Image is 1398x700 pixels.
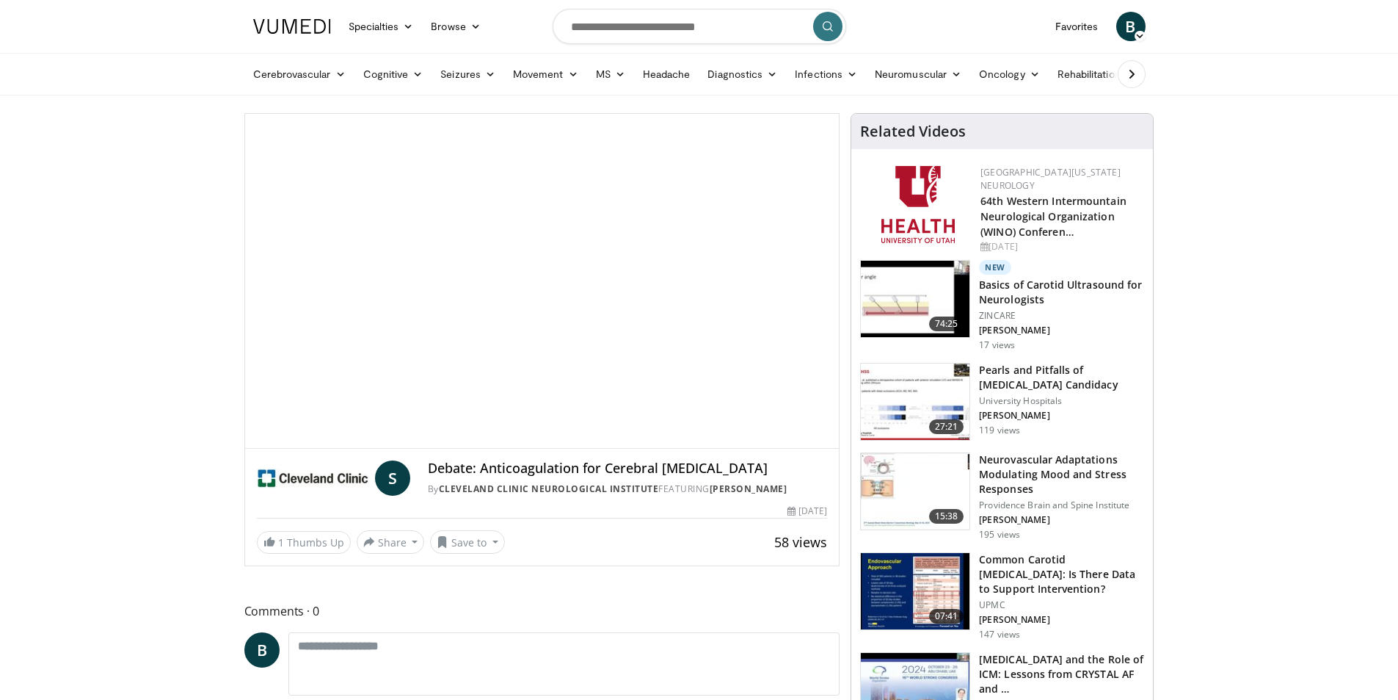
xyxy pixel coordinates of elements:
span: 1 [278,535,284,549]
p: ZINCARE [979,310,1144,322]
a: Cognitive [354,59,432,89]
span: 15:38 [929,509,964,524]
a: MS [587,59,634,89]
button: Share [357,530,425,554]
h3: Basics of Carotid Ultrasound for Neurologists [979,278,1144,307]
p: University Hospitals [979,395,1144,407]
a: Oncology [970,59,1049,89]
p: New [979,260,1011,275]
a: Movement [504,59,587,89]
p: 119 views [979,425,1020,436]
a: Seizures [432,59,504,89]
p: [PERSON_NAME] [979,514,1144,526]
span: 07:41 [929,609,964,624]
h3: Neurovascular Adaptations Modulating Mood and Stress Responses [979,452,1144,497]
div: By FEATURING [428,483,827,496]
a: Diagnostics [699,59,786,89]
h4: Related Videos [860,123,966,140]
img: 4562edde-ec7e-4758-8328-0659f7ef333d.150x105_q85_crop-smart_upscale.jpg [861,453,969,530]
a: B [244,632,280,668]
button: Save to [430,530,505,554]
div: [DATE] [787,505,827,518]
a: Favorites [1046,12,1107,41]
input: Search topics, interventions [553,9,846,44]
img: VuMedi Logo [253,19,331,34]
a: 74:25 New Basics of Carotid Ultrasound for Neurologists ZINCARE [PERSON_NAME] 17 views [860,260,1144,351]
a: 07:41 Common Carotid [MEDICAL_DATA]: Is There Data to Support Intervention? UPMC [PERSON_NAME] 14... [860,552,1144,641]
a: 64th Western Intermountain Neurological Organization (WINO) Conferen… [980,194,1126,239]
p: [PERSON_NAME] [979,410,1144,422]
a: [GEOGRAPHIC_DATA][US_STATE] Neurology [980,166,1121,192]
img: Cleveland Clinic Neurological Institute [257,461,369,496]
a: Cerebrovascular [244,59,354,89]
video-js: Video Player [245,114,840,449]
img: 909f4c92-df9b-4284-a94c-7a406844b75d.150x105_q85_crop-smart_upscale.jpg [861,261,969,337]
span: 58 views [774,533,827,551]
h3: Common Carotid [MEDICAL_DATA]: Is There Data to Support Intervention? [979,552,1144,596]
p: [PERSON_NAME] [979,614,1144,626]
img: f6362829-b0a3-407d-a044-59546adfd345.png.150x105_q85_autocrop_double_scale_upscale_version-0.2.png [881,166,955,243]
p: 147 views [979,629,1020,641]
a: B [1116,12,1146,41]
div: [DATE] [980,240,1141,253]
a: Infections [786,59,866,89]
p: 195 views [979,529,1020,541]
a: Specialties [340,12,423,41]
h4: Debate: Anticoagulation for Cerebral [MEDICAL_DATA] [428,461,827,477]
a: S [375,461,410,496]
p: UPMC [979,599,1144,611]
span: Comments 0 [244,602,840,621]
a: Rehabilitation [1049,59,1129,89]
a: Browse [422,12,489,41]
h3: [MEDICAL_DATA] and the Role of ICM: Lessons from CRYSTAL AF and … [979,652,1144,696]
a: 27:21 Pearls and Pitfalls of [MEDICAL_DATA] Candidacy University Hospitals [PERSON_NAME] 119 views [860,363,1144,441]
span: 74:25 [929,317,964,331]
a: Cleveland Clinic Neurological Institute [439,483,659,495]
img: 5876caeb-5e44-42a2-b4f3-86742599f298.150x105_q85_crop-smart_upscale.jpg [861,364,969,440]
a: Headache [634,59,699,89]
span: 27:21 [929,419,964,434]
h3: Pearls and Pitfalls of [MEDICAL_DATA] Candidacy [979,363,1144,392]
a: 15:38 Neurovascular Adaptations Modulating Mood and Stress Responses Providence Brain and Spine I... [860,452,1144,541]
p: [PERSON_NAME] [979,325,1144,336]
a: 1 Thumbs Up [257,531,351,554]
p: Providence Brain and Spine Institute [979,499,1144,511]
a: [PERSON_NAME] [710,483,787,495]
img: e5c356cc-c84b-4839-a757-bb6d07eff8d9.150x105_q85_crop-smart_upscale.jpg [861,553,969,629]
a: Neuromuscular [866,59,970,89]
p: 17 views [979,339,1015,351]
